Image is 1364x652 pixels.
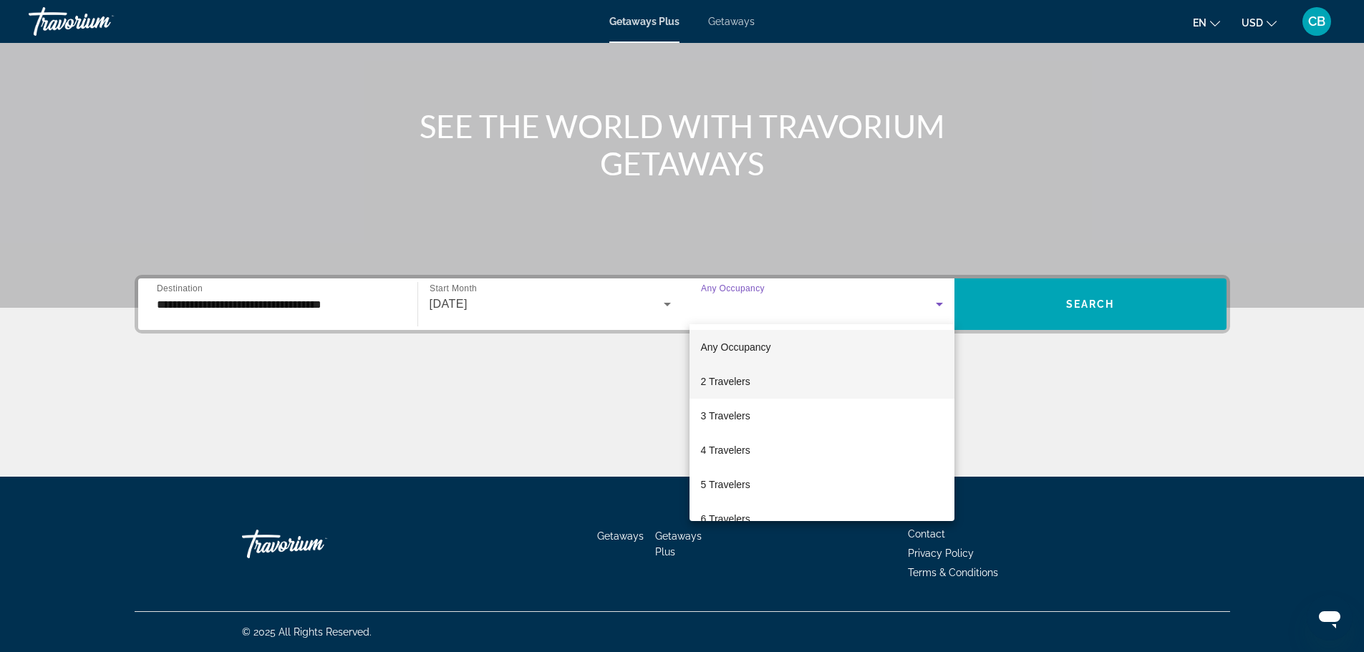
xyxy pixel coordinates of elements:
[701,373,750,390] span: 2 Travelers
[701,341,771,353] span: Any Occupancy
[701,510,750,527] span: 6 Travelers
[701,476,750,493] span: 5 Travelers
[701,442,750,459] span: 4 Travelers
[1307,595,1353,641] iframe: Button to launch messaging window
[701,407,750,424] span: 3 Travelers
